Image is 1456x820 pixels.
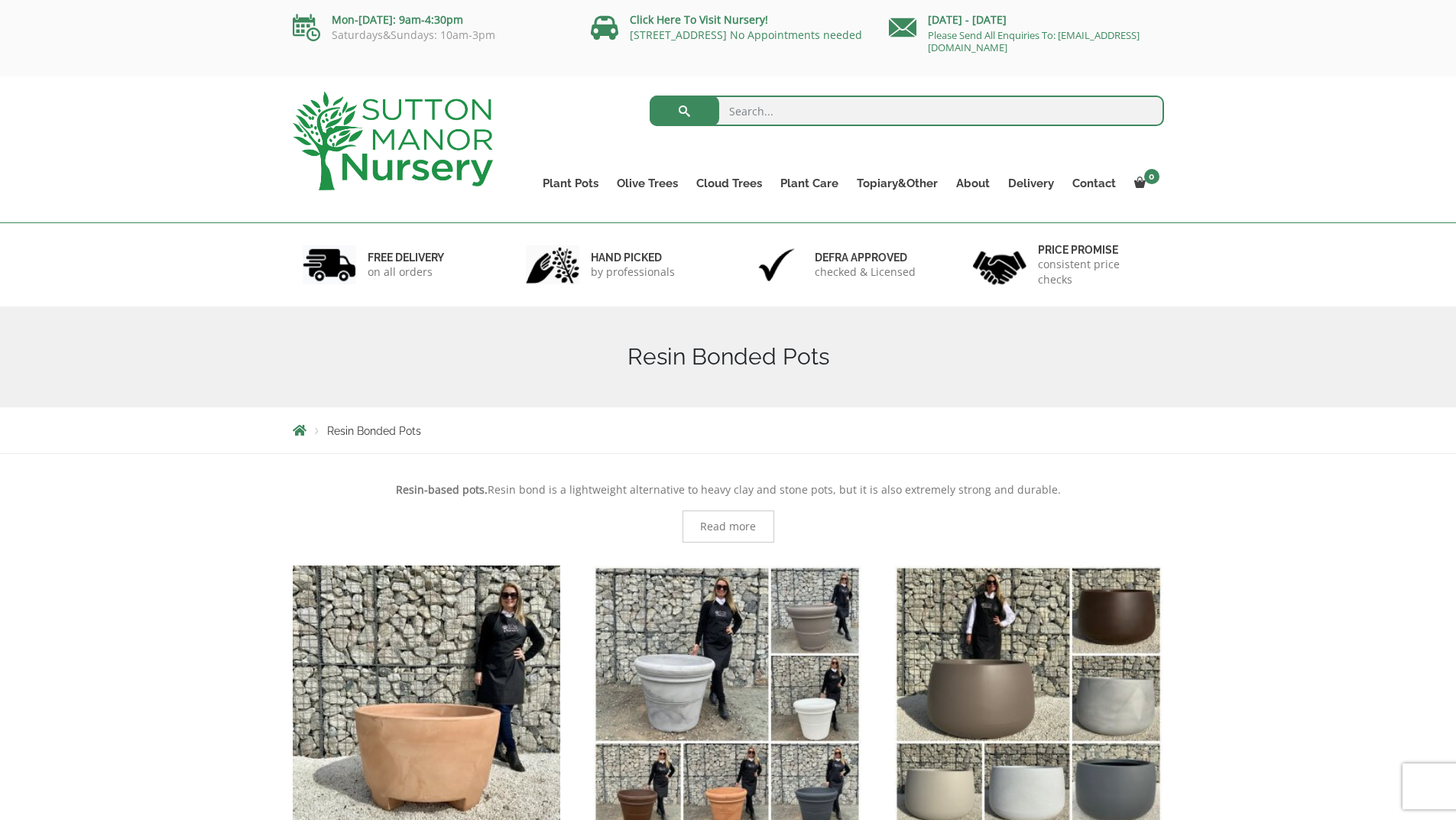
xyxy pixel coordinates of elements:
[1038,257,1154,287] p: consistent price checks
[396,482,488,497] strong: Resin-based pots.
[293,343,1164,371] h1: Resin Bonded Pots
[630,12,768,27] a: Click Here To Visit Nursery!
[293,481,1164,499] p: Resin bond is a lightweight alternative to heavy clay and stone pots, but it is also extremely st...
[889,11,1164,29] p: [DATE] - [DATE]
[848,173,947,194] a: Topiary&Other
[526,245,579,284] img: 2.jpg
[293,92,493,190] img: logo
[750,245,803,284] img: 3.jpg
[973,241,1026,288] img: 4.jpg
[591,251,675,264] h6: hand picked
[303,245,356,284] img: 1.jpg
[293,11,568,29] p: Mon-[DATE]: 9am-4:30pm
[1038,243,1154,257] h6: Price promise
[947,173,999,194] a: About
[650,96,1164,126] input: Search...
[1144,169,1159,184] span: 0
[591,264,675,280] p: by professionals
[533,173,608,194] a: Plant Pots
[368,264,444,280] p: on all orders
[1063,173,1125,194] a: Contact
[700,521,756,532] span: Read more
[608,173,687,194] a: Olive Trees
[687,173,771,194] a: Cloud Trees
[630,28,862,42] a: [STREET_ADDRESS] No Appointments needed
[293,29,568,41] p: Saturdays&Sundays: 10am-3pm
[815,251,916,264] h6: Defra approved
[1125,173,1164,194] a: 0
[771,173,848,194] a: Plant Care
[293,424,1164,436] nav: Breadcrumbs
[815,264,916,280] p: checked & Licensed
[368,251,444,264] h6: FREE DELIVERY
[928,28,1140,54] a: Please Send All Enquiries To: [EMAIL_ADDRESS][DOMAIN_NAME]
[327,425,421,437] span: Resin Bonded Pots
[999,173,1063,194] a: Delivery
